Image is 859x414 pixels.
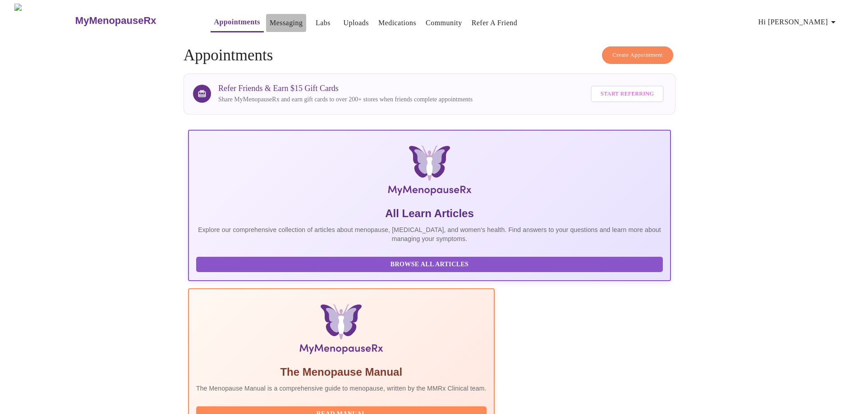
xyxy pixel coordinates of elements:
h3: Refer Friends & Earn $15 Gift Cards [218,84,473,93]
button: Appointments [211,13,264,32]
img: MyMenopauseRx Logo [14,4,74,37]
button: Refer a Friend [468,14,521,32]
button: Uploads [340,14,372,32]
button: Labs [308,14,337,32]
span: Create Appointment [612,50,663,60]
button: Hi [PERSON_NAME] [755,13,842,31]
a: Browse All Articles [196,260,665,268]
span: Browse All Articles [205,259,654,270]
h3: MyMenopauseRx [75,15,156,27]
span: Hi [PERSON_NAME] [758,16,839,28]
p: Share MyMenopauseRx and earn gift cards to over 200+ stores when friends complete appointments [218,95,473,104]
h5: All Learn Articles [196,206,663,221]
a: Start Referring [588,81,666,107]
a: MyMenopauseRx [74,5,192,36]
img: Menopause Manual [242,304,440,358]
a: Medications [378,17,416,29]
span: Start Referring [601,89,654,99]
a: Appointments [214,16,260,28]
h5: The Menopause Manual [196,365,487,379]
a: Messaging [270,17,303,29]
p: The Menopause Manual is a comprehensive guide to menopause, written by the MMRx Clinical team. [196,384,487,393]
button: Medications [375,14,420,32]
a: Community [426,17,462,29]
p: Explore our comprehensive collection of articles about menopause, [MEDICAL_DATA], and women's hea... [196,225,663,243]
button: Create Appointment [602,46,673,64]
button: Messaging [266,14,306,32]
button: Browse All Articles [196,257,663,273]
a: Labs [316,17,331,29]
h4: Appointments [184,46,675,64]
button: Start Referring [591,86,664,102]
a: Refer a Friend [472,17,518,29]
a: Uploads [343,17,369,29]
img: MyMenopauseRx Logo [269,145,590,199]
button: Community [422,14,466,32]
